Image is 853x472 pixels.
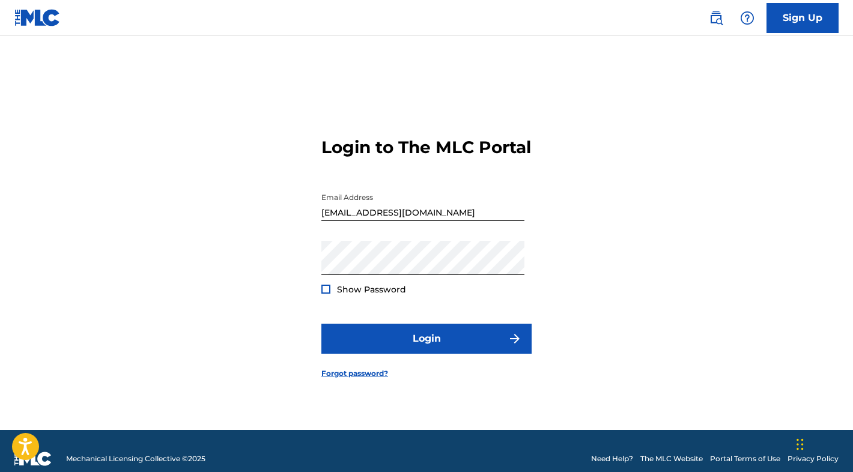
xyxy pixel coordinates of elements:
[709,11,723,25] img: search
[766,3,839,33] a: Sign Up
[66,453,205,464] span: Mechanical Licensing Collective © 2025
[788,453,839,464] a: Privacy Policy
[337,284,406,295] span: Show Password
[14,452,52,466] img: logo
[508,331,522,346] img: f7272a7cc735f4ea7f67.svg
[321,324,532,354] button: Login
[640,453,703,464] a: The MLC Website
[793,414,853,472] iframe: Chat Widget
[735,6,759,30] div: Help
[321,368,388,379] a: Forgot password?
[591,453,633,464] a: Need Help?
[704,6,728,30] a: Public Search
[740,11,754,25] img: help
[797,426,804,462] div: Drag
[14,9,61,26] img: MLC Logo
[321,137,531,158] h3: Login to The MLC Portal
[710,453,780,464] a: Portal Terms of Use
